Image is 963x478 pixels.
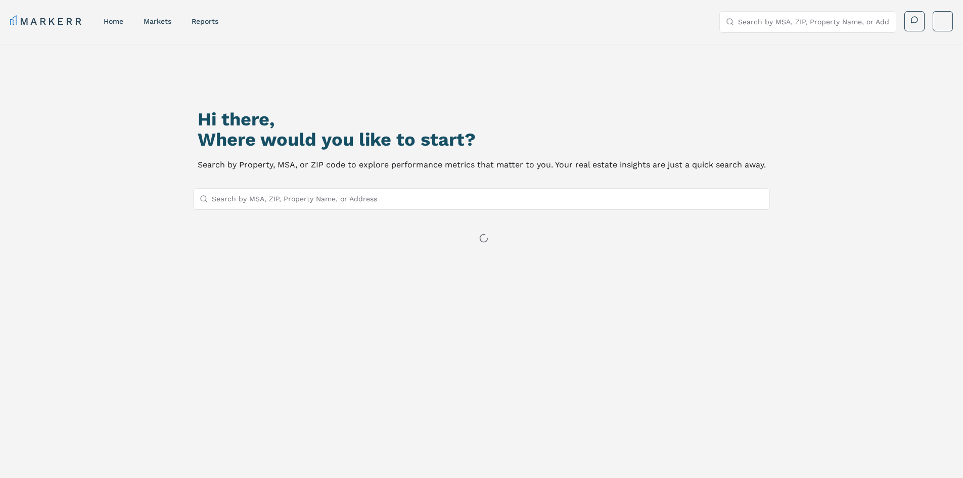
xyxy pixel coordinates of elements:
[212,189,764,209] input: Search by MSA, ZIP, Property Name, or Address
[198,129,766,150] h2: Where would you like to start?
[10,14,83,28] a: MARKERR
[144,17,171,25] a: markets
[104,17,123,25] a: home
[738,12,890,32] input: Search by MSA, ZIP, Property Name, or Address
[192,17,218,25] a: reports
[198,109,766,129] h1: Hi there,
[198,158,766,172] p: Search by Property, MSA, or ZIP code to explore performance metrics that matter to you. Your real...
